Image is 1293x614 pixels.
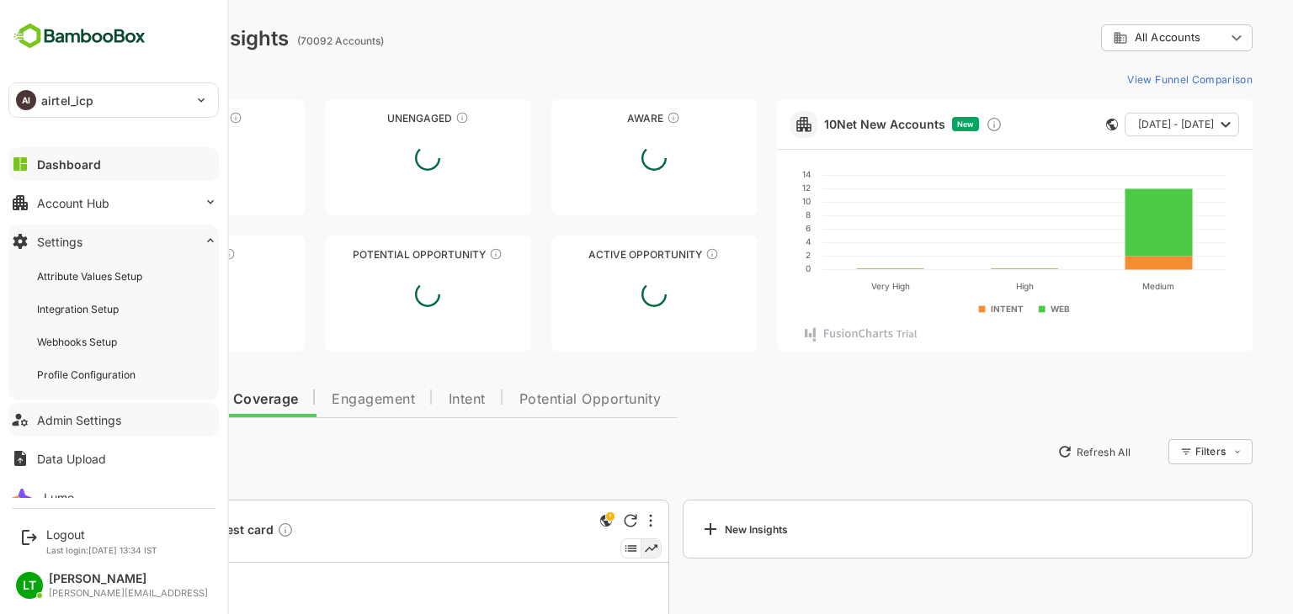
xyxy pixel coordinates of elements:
text: 12 [743,183,752,193]
div: This card does not support filter and segments [1047,119,1059,130]
p: Last login: [DATE] 13:34 IST [46,545,157,555]
a: -- Accounts test cardDescription not present [89,521,242,541]
a: 10Net New Accounts [765,117,886,131]
text: 8 [747,209,752,220]
div: Description not present [218,521,235,541]
div: Refresh [565,514,578,527]
text: 0 [747,263,752,273]
span: [DATE] - [DATE] [1079,114,1155,135]
div: Aware [492,112,698,124]
div: This is a global insight. Segment selection is not applicable for this view [537,511,557,533]
div: More [590,514,593,527]
div: [PERSON_NAME][EMAIL_ADDRESS] [49,588,208,599]
text: 14 [743,169,752,179]
div: Unreached [40,112,246,124]
div: Engaged [40,248,246,261]
img: BambooboxFullLogoMark.5f36c76dfaba33ec1ec1367b70bb1252.svg [8,20,151,52]
span: All Accounts [1076,31,1141,44]
text: Medium [1084,281,1116,291]
div: These accounts have open opportunities which might be at any of the Sales Stages [646,247,660,261]
div: Active Opportunity [492,248,698,261]
p: airtel_icp [41,92,93,109]
div: Integration Setup [37,302,122,316]
span: Potential Opportunity [460,393,603,406]
div: These accounts have not shown enough engagement and need nurturing [396,111,410,124]
button: Settings [8,225,219,258]
div: AI [16,90,36,110]
div: These accounts are warm, further nurturing would qualify them to MQAs [163,247,177,261]
text: High [957,281,975,292]
div: Potential Opportunity [266,248,471,261]
ag: (70092 Accounts) [238,34,330,47]
div: Dashboard [37,157,101,172]
span: -- Accounts test card [89,521,235,541]
div: Lumo [44,490,74,505]
a: New Insights [624,500,1194,558]
div: [PERSON_NAME] [49,572,208,586]
div: AIairtel_icp [9,83,218,117]
div: All Accounts [1054,30,1167,45]
span: New [898,119,915,129]
div: New Insights [641,519,729,539]
div: Unengaged [266,112,471,124]
div: Filters [1136,445,1167,458]
div: Dashboard Insights [40,26,230,50]
div: Account Hub [37,196,109,210]
text: 6 [747,223,752,233]
div: These accounts have not been engaged with for a defined time period [170,111,184,124]
button: New Insights [40,437,163,467]
button: [DATE] - [DATE] [1066,113,1180,136]
div: All Accounts [1042,22,1194,55]
span: Intent [390,393,427,406]
div: These accounts have just entered the buying cycle and need further nurturing [608,111,621,124]
div: Admin Settings [37,413,121,427]
div: Settings [37,235,82,249]
div: Data Upload [37,452,106,466]
button: View Funnel Comparison [1062,66,1194,93]
button: Lumo [8,480,219,514]
span: Data Quality and Coverage [57,393,239,406]
button: Data Upload [8,442,219,475]
text: Very High [812,281,851,292]
div: Profile Configuration [37,368,139,382]
div: Webhooks Setup [37,335,120,349]
button: Refresh All [991,438,1079,465]
text: 2 [747,250,752,260]
button: Account Hub [8,186,219,220]
div: LT [16,572,43,599]
div: Attribute Values Setup [37,269,146,283]
div: Logout [46,527,157,542]
button: Admin Settings [8,403,219,437]
text: 4 [747,236,752,246]
span: Engagement [273,393,356,406]
div: Discover new ICP-fit accounts showing engagement — via intent surges, anonymous website visits, L... [927,116,944,133]
button: Dashboard [8,147,219,181]
div: Filters [1135,437,1194,467]
text: 10 [743,196,752,206]
div: These accounts are MQAs and can be passed on to Inside Sales [430,247,444,261]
